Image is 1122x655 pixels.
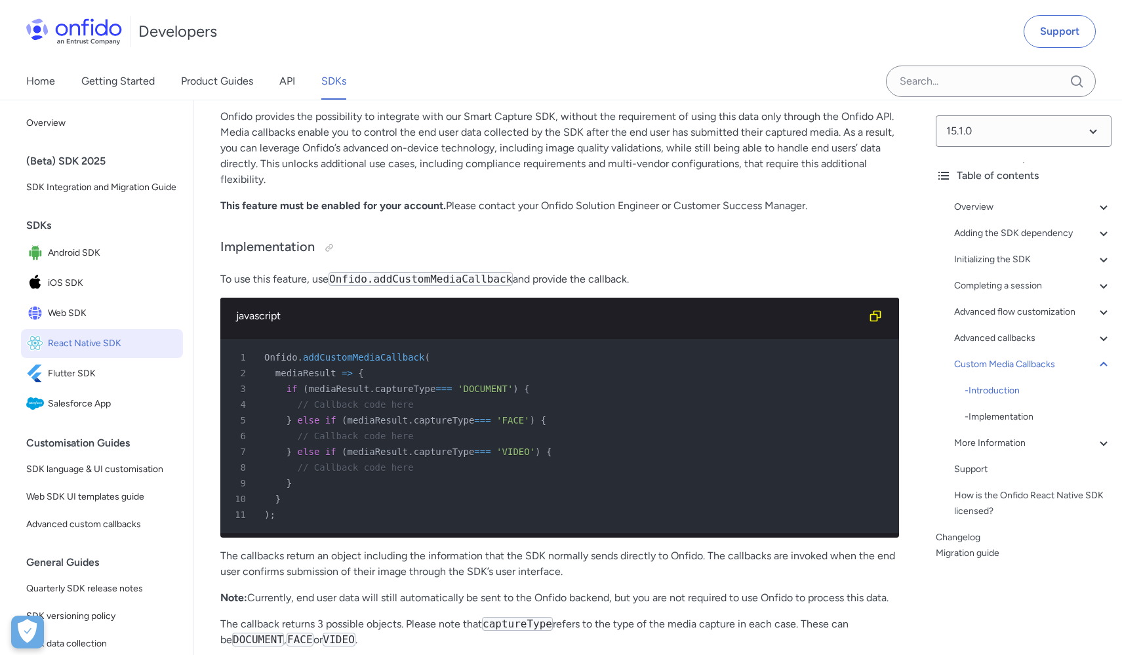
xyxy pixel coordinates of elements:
span: captureType [414,447,475,457]
a: Adding the SDK dependency [954,226,1112,241]
div: - Implementation [965,409,1112,425]
a: Changelog [936,530,1112,546]
a: IconSalesforce AppSalesforce App [21,389,183,418]
img: IconReact Native SDK [26,334,48,353]
a: Web SDK UI templates guide [21,484,183,510]
span: . [369,384,374,394]
a: Overview [954,199,1112,215]
a: IconFlutter SDKFlutter SDK [21,359,183,388]
a: -Introduction [965,383,1112,399]
p: Currently, end user data will still automatically be sent to the Onfido backend, but you are not ... [220,590,899,606]
span: Advanced custom callbacks [26,517,178,532]
a: Custom Media Callbacks [954,357,1112,372]
p: The callbacks return an object including the information that the SDK normally sends directly to ... [220,548,899,580]
span: if [325,415,336,426]
a: Quarterly SDK release notes [21,576,183,602]
span: SDK language & UI customisation [26,462,178,477]
input: Onfido search input field [886,66,1096,97]
span: 1 [226,349,255,365]
a: Support [1024,15,1096,48]
code: VIDEO [323,633,355,646]
span: addCustomMediaCallback [303,352,424,363]
div: Initializing the SDK [954,252,1112,268]
span: 10 [226,491,255,507]
p: Onfido provides the possibility to integrate with our Smart Capture SDK, without the requirement ... [220,109,899,188]
a: Advanced flow customization [954,304,1112,320]
p: Please contact your Onfido Solution Engineer or Customer Success Manager. [220,198,899,214]
span: Web SDK [48,304,178,323]
a: -Implementation [965,409,1112,425]
span: { [358,368,363,378]
span: 6 [226,428,255,444]
button: Open Preferences [11,616,44,648]
span: // Callback code here [298,399,414,410]
span: captureType [375,384,436,394]
span: } [287,478,292,488]
span: // Callback code here [298,462,414,473]
div: javascript [236,308,862,324]
div: Cookie Preferences [11,616,44,648]
span: { [546,447,551,457]
span: . [408,415,413,426]
a: IconReact Native SDKReact Native SDK [21,329,183,358]
span: Flutter SDK [48,365,178,383]
img: IconiOS SDK [26,274,48,292]
a: How is the Onfido React Native SDK licensed? [954,488,1112,519]
span: Android SDK [48,244,178,262]
span: SDK data collection [26,636,178,652]
span: ; [270,509,275,520]
span: . [408,447,413,457]
span: 'FACE' [496,415,530,426]
a: More Information [954,435,1112,451]
a: Advanced callbacks [954,330,1112,346]
span: mediaResult [275,368,336,378]
div: - Introduction [965,383,1112,399]
span: SDK versioning policy [26,608,178,624]
span: 3 [226,381,255,397]
a: SDK language & UI customisation [21,456,183,483]
a: Migration guide [936,546,1112,561]
a: Product Guides [181,63,253,100]
span: } [287,447,292,457]
span: else [298,447,320,457]
a: Home [26,63,55,100]
span: => [342,368,353,378]
img: IconSalesforce App [26,395,48,413]
span: } [287,415,292,426]
span: . [298,352,303,363]
p: The callback returns 3 possible objects. Please note that refers to the type of the media capture... [220,616,899,648]
span: iOS SDK [48,274,178,292]
div: Customisation Guides [26,430,188,456]
span: mediaResult [308,384,369,394]
span: // Callback code here [298,431,414,441]
span: 7 [226,444,255,460]
img: IconAndroid SDK [26,244,48,262]
span: captureType [414,415,475,426]
a: IconiOS SDKiOS SDK [21,269,183,298]
span: 5 [226,412,255,428]
span: 9 [226,475,255,491]
code: Onfido.addCustomMediaCallback [329,272,513,286]
span: === [435,384,452,394]
div: General Guides [26,549,188,576]
span: if [325,447,336,457]
h3: Implementation [220,237,899,258]
span: 11 [226,507,255,523]
a: SDK versioning policy [21,603,183,629]
span: React Native SDK [48,334,178,353]
span: 'VIDEO' [496,447,535,457]
p: To use this feature, use and provide the callback. [220,271,899,287]
span: 2 [226,365,255,381]
strong: This feature must be enabled for your account. [220,199,446,212]
span: ( [424,352,430,363]
button: Copy code snippet button [862,303,889,329]
a: Getting Started [81,63,155,100]
div: SDKs [26,212,188,239]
